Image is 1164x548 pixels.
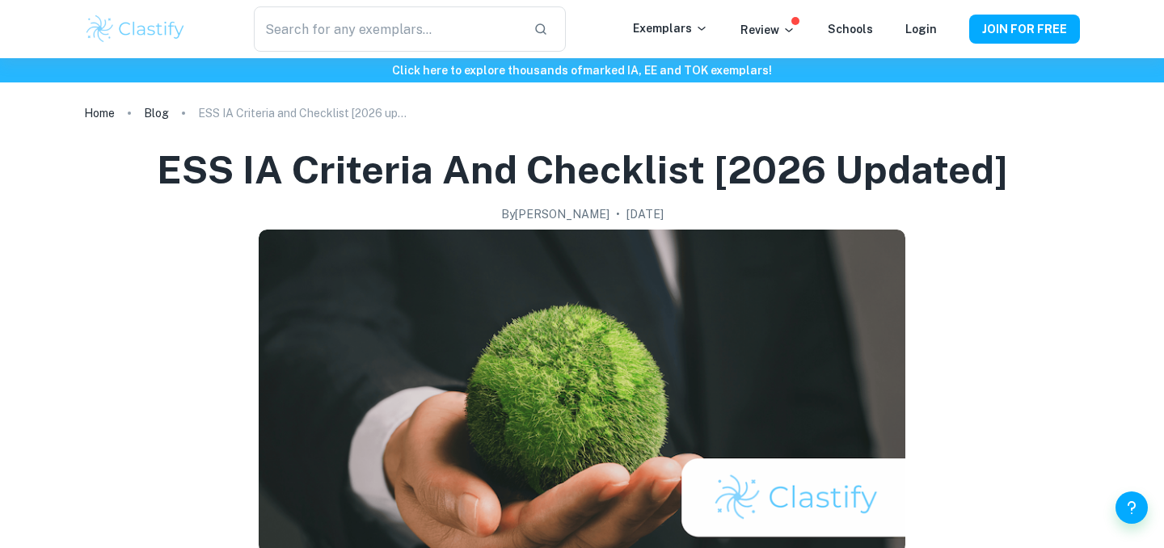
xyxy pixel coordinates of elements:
h6: Click here to explore thousands of marked IA, EE and TOK exemplars ! [3,61,1161,79]
a: Blog [144,102,169,124]
a: Home [84,102,115,124]
input: Search for any exemplars... [254,6,521,52]
p: Review [740,21,795,39]
h2: [DATE] [626,205,664,223]
p: • [616,205,620,223]
h1: ESS IA Criteria and Checklist [2026 updated] [157,144,1008,196]
p: ESS IA Criteria and Checklist [2026 updated] [198,104,408,122]
a: Schools [828,23,873,36]
button: Help and Feedback [1115,491,1148,524]
img: Clastify logo [84,13,187,45]
p: Exemplars [633,19,708,37]
a: Login [905,23,937,36]
h2: By [PERSON_NAME] [501,205,609,223]
button: JOIN FOR FREE [969,15,1080,44]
